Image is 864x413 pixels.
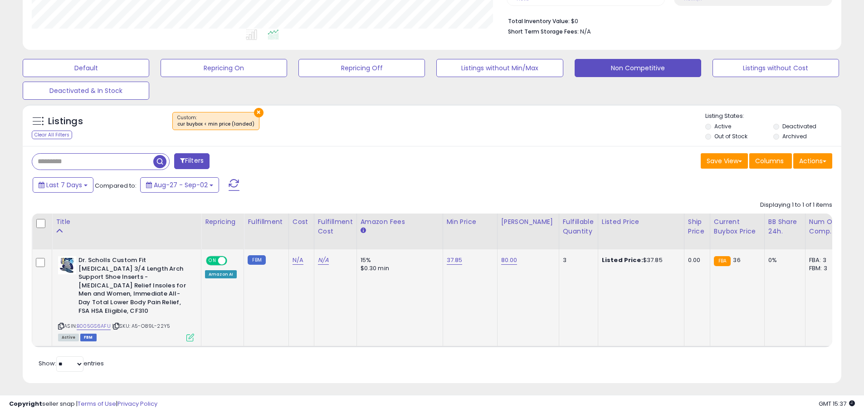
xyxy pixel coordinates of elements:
button: Default [23,59,149,77]
div: $37.85 [602,256,677,264]
span: Last 7 Days [46,180,82,189]
small: FBA [714,256,731,266]
span: ON [207,257,218,265]
img: 41v8XAg5KcL._SL40_.jpg [58,256,76,274]
a: N/A [318,256,329,265]
strong: Copyright [9,399,42,408]
div: Displaying 1 to 1 of 1 items [760,201,832,209]
div: 0.00 [688,256,703,264]
span: FBM [80,334,97,341]
a: N/A [293,256,303,265]
span: Show: entries [39,359,104,368]
button: × [254,108,264,117]
div: 15% [361,256,436,264]
a: B005GS6AFU [77,322,111,330]
label: Archived [782,132,807,140]
button: Listings without Cost [713,59,839,77]
b: Short Term Storage Fees: [508,28,579,35]
label: Deactivated [782,122,816,130]
div: Fulfillable Quantity [563,217,594,236]
b: Total Inventory Value: [508,17,570,25]
div: [PERSON_NAME] [501,217,555,227]
span: Columns [755,156,784,165]
p: Listing States: [705,112,841,121]
button: Aug-27 - Sep-02 [140,177,219,193]
label: Active [714,122,731,130]
button: Save View [701,153,748,169]
div: FBM: 3 [809,264,839,272]
span: OFF [226,257,240,265]
small: FBM [248,255,265,265]
div: Num of Comp. [809,217,842,236]
button: Repricing Off [298,59,425,77]
button: Last 7 Days [33,177,93,193]
span: 2025-09-10 15:37 GMT [819,399,855,408]
div: cur buybox < min price (landed) [177,121,254,127]
span: 36 [733,256,740,264]
div: 3 [563,256,591,264]
a: Terms of Use [78,399,116,408]
button: Non Competitive [575,59,701,77]
span: All listings currently available for purchase on Amazon [58,334,79,341]
div: seller snap | | [9,400,157,408]
a: 37.85 [447,256,463,265]
button: Repricing On [161,59,287,77]
div: 0% [768,256,798,264]
span: Compared to: [95,181,137,190]
label: Out of Stock [714,132,747,140]
div: Fulfillment Cost [318,217,353,236]
div: Repricing [205,217,240,227]
div: ASIN: [58,256,194,340]
div: $0.30 min [361,264,436,272]
div: Fulfillment [248,217,284,227]
div: Cost [293,217,310,227]
button: Deactivated & In Stock [23,82,149,100]
span: Aug-27 - Sep-02 [154,180,208,189]
div: FBA: 3 [809,256,839,264]
small: Amazon Fees. [361,227,366,235]
b: Listed Price: [602,256,643,264]
span: Custom: [177,114,254,128]
li: $0 [508,15,825,26]
a: 80.00 [501,256,517,265]
div: Ship Price [688,217,706,236]
button: Filters [174,153,210,169]
button: Listings without Min/Max [436,59,563,77]
div: Min Price [447,217,493,227]
div: Amazon Fees [361,217,439,227]
span: N/A [580,27,591,36]
div: Amazon AI [205,270,237,278]
h5: Listings [48,115,83,128]
span: | SKU: A5-O89L-22Y5 [112,322,170,330]
div: Listed Price [602,217,680,227]
button: Actions [793,153,832,169]
div: Current Buybox Price [714,217,761,236]
div: Title [56,217,197,227]
div: Clear All Filters [32,131,72,139]
a: Privacy Policy [117,399,157,408]
div: BB Share 24h. [768,217,801,236]
button: Columns [749,153,792,169]
b: Dr. Scholls Custom Fit [MEDICAL_DATA] 3/4 Length Arch Support Shoe Inserts - [MEDICAL_DATA] Relie... [78,256,189,317]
